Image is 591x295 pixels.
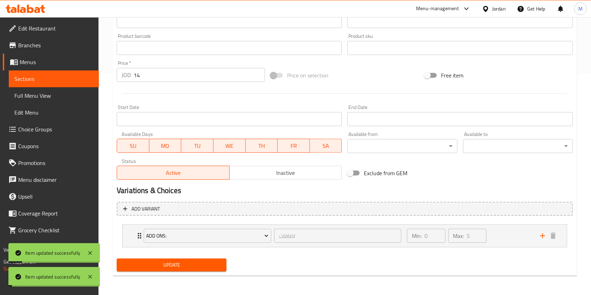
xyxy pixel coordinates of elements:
[246,139,278,153] button: TH
[117,41,342,55] input: Please enter product barcode
[3,138,99,155] a: Coupons
[3,20,99,37] a: Edit Restaurant
[9,87,99,104] a: Full Menu View
[123,225,567,247] div: Expand
[3,222,99,239] a: Grocery Checklist
[3,171,99,188] a: Menu disclaimer
[152,141,179,151] span: MO
[117,202,573,216] button: Add variant
[347,139,457,153] div: ​
[4,264,48,273] a: Support.OpsPlatform
[122,261,221,269] span: Update
[18,176,93,184] span: Menu disclaimer
[18,159,93,167] span: Promotions
[4,257,36,266] span: Get support on:
[146,232,269,240] span: ADD ONS:
[14,108,93,117] span: Edit Menu
[117,139,149,153] button: SU
[278,139,310,153] button: FR
[249,141,275,151] span: TH
[416,5,459,13] div: Menu-management
[149,139,182,153] button: MO
[18,192,93,201] span: Upsell
[548,231,558,241] button: delete
[453,232,464,240] p: Max:
[117,221,573,250] li: Expand
[181,139,213,153] button: TU
[120,168,227,178] span: Active
[364,169,407,177] span: Exclude from GEM
[18,209,93,218] span: Coverage Report
[3,54,99,70] a: Menus
[120,141,147,151] span: SU
[3,188,99,205] a: Upsell
[3,205,99,222] a: Coverage Report
[18,226,93,234] span: Grocery Checklist
[441,71,463,80] span: Free item
[122,71,131,79] p: JOD
[347,41,572,55] input: Please enter product sku
[144,229,271,243] button: ADD ONS:
[117,166,230,180] button: Active
[25,249,80,257] div: Item updated successfully
[18,24,93,33] span: Edit Restaurant
[25,273,80,281] div: Item updated successfully
[117,259,226,272] button: Update
[310,139,342,153] button: SA
[578,5,583,13] span: M
[14,75,93,83] span: Sections
[463,139,573,153] div: ​
[18,142,93,150] span: Coupons
[131,205,160,213] span: Add variant
[184,141,211,151] span: TU
[537,231,548,241] button: add
[4,245,21,254] span: Version:
[213,139,246,153] button: WE
[313,141,339,151] span: SA
[287,71,328,80] span: Price on selection
[412,232,422,240] p: Min:
[9,70,99,87] a: Sections
[3,155,99,171] a: Promotions
[280,141,307,151] span: FR
[9,104,99,121] a: Edit Menu
[3,37,99,54] a: Branches
[14,91,93,100] span: Full Menu View
[216,141,243,151] span: WE
[232,168,339,178] span: Inactive
[18,41,93,49] span: Branches
[18,125,93,133] span: Choice Groups
[3,121,99,138] a: Choice Groups
[492,5,506,13] div: Jordan
[134,68,265,82] input: Please enter price
[117,185,573,196] h2: Variations & Choices
[20,58,93,66] span: Menus
[229,166,342,180] button: Inactive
